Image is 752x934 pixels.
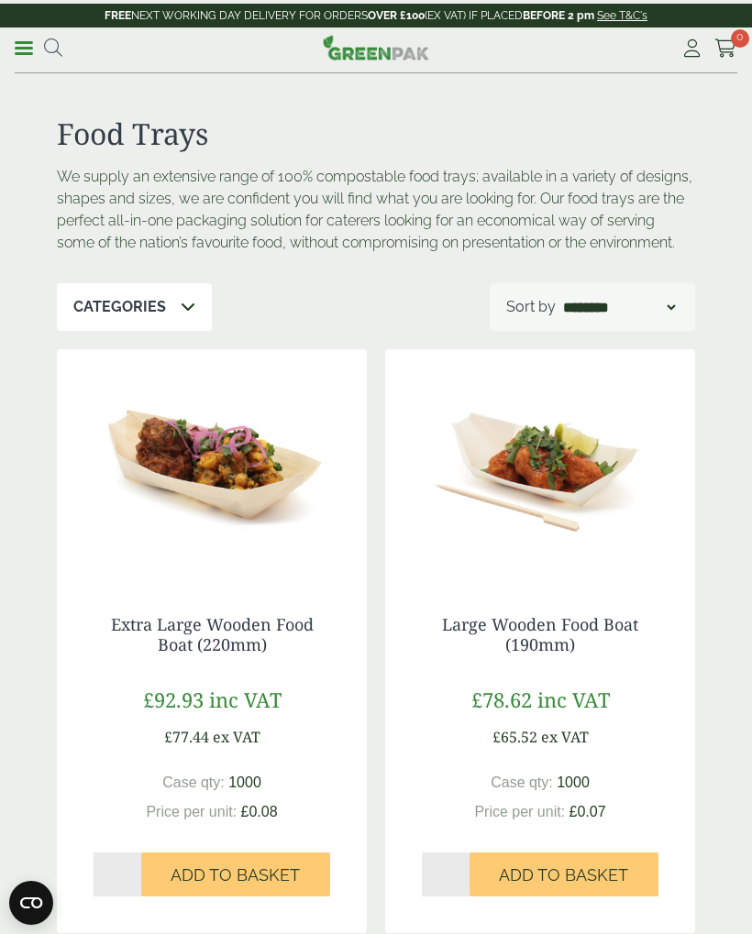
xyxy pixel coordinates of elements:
span: Price per unit: [474,804,565,819]
a: Extra Large Wooden Food Boat (220mm) [111,613,314,655]
i: Cart [714,39,737,58]
span: Case qty: [162,775,225,790]
span: 1000 [557,775,590,790]
span: ex VAT [541,727,589,747]
h1: Food Trays [57,116,695,151]
span: 1000 [228,775,261,790]
strong: OVER £100 [368,9,425,22]
span: Price per unit: [146,804,237,819]
img: Extra Large Wooden Boat 220mm with food contents V2 2920004AE [57,349,367,578]
span: £77.44 [164,727,209,747]
select: Shop order [559,296,679,318]
span: £78.62 [471,686,532,713]
i: My Account [680,39,703,58]
span: £65.52 [492,727,537,747]
a: 0 [714,35,737,62]
button: Add to Basket [141,852,330,896]
span: £0.07 [570,804,606,819]
button: Open CMP widget [9,881,53,925]
a: Large Wooden Food Boat (190mm) [442,613,638,655]
span: Add to Basket [171,865,300,885]
strong: FREE [105,9,131,22]
img: GreenPak Supplies [323,35,429,60]
span: inc VAT [537,686,610,713]
a: See T&C's [597,9,647,22]
img: Large Wooden Boat 190mm with food contents 2920004AD [385,349,695,578]
p: Sort by [506,296,556,318]
span: £0.08 [241,804,278,819]
span: Add to Basket [499,865,628,885]
span: Case qty: [491,775,553,790]
button: Add to Basket [470,852,658,896]
p: Categories [73,296,166,318]
p: We supply an extensive range of 100% compostable food trays; available in a variety of designs, s... [57,166,695,254]
strong: BEFORE 2 pm [523,9,594,22]
span: £92.93 [143,686,204,713]
span: 0 [731,29,749,48]
span: inc VAT [209,686,282,713]
span: ex VAT [213,727,260,747]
